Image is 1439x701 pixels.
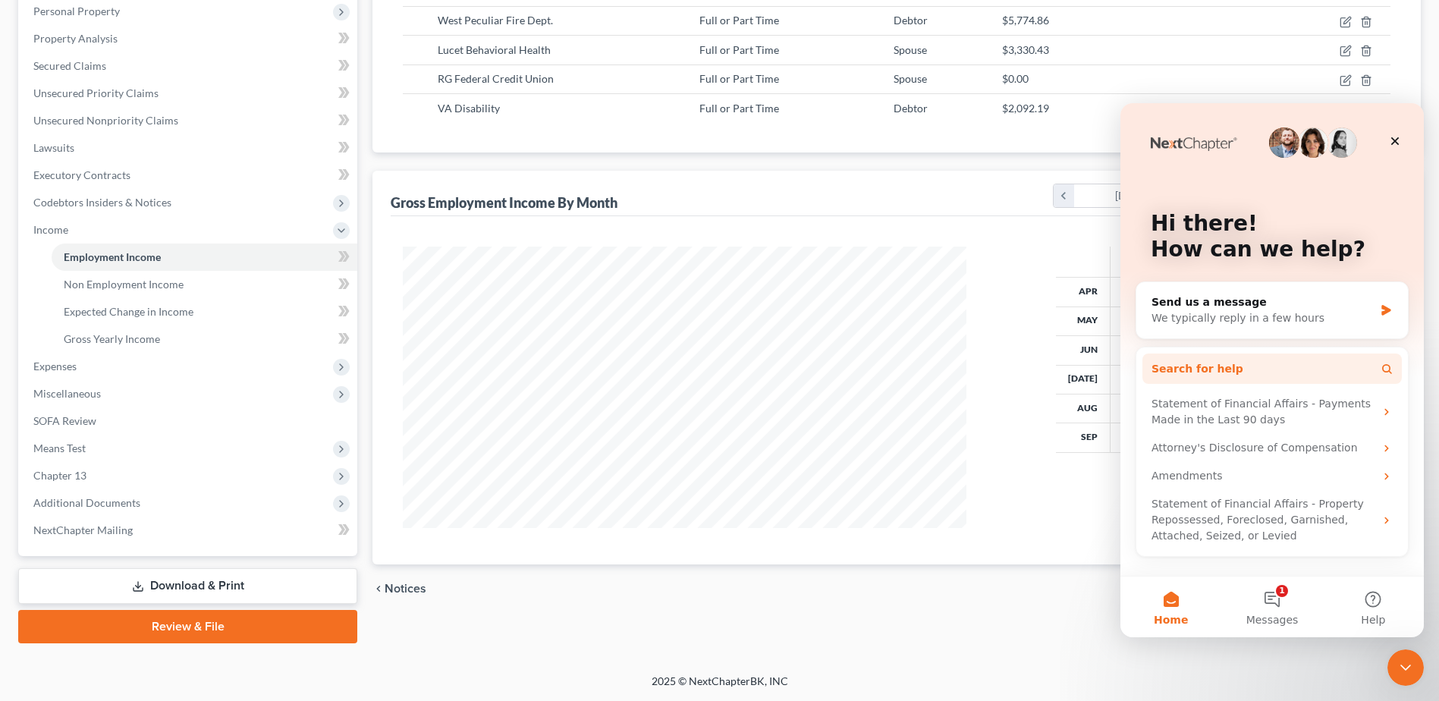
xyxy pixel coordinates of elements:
span: $0.00 [1002,72,1029,85]
a: Unsecured Nonpriority Claims [21,107,357,134]
div: [DATE] [1074,184,1190,207]
span: Chapter 13 [33,469,86,482]
a: Download & Print [18,568,357,604]
a: Non Employment Income [52,271,357,298]
span: Property Analysis [33,32,118,45]
span: RG Federal Credit Union [438,72,554,85]
th: [DATE] [1056,365,1111,394]
span: Income [33,223,68,236]
span: Expenses [33,360,77,373]
span: NextChapter Mailing [33,523,133,536]
span: Secured Claims [33,59,106,72]
a: Expected Change in Income [52,298,357,325]
span: Debtor [894,14,928,27]
a: Gross Yearly Income [52,325,357,353]
i: chevron_left [372,583,385,595]
span: $5,774.86 [1002,14,1049,27]
a: Unsecured Priority Claims [21,80,357,107]
span: Full or Part Time [699,102,779,115]
span: Full or Part Time [699,14,779,27]
a: NextChapter Mailing [21,517,357,544]
th: May [1056,306,1111,335]
span: $2,092.19 [1002,102,1049,115]
span: Non Employment Income [64,278,184,291]
div: Gross Employment Income By Month [391,193,617,212]
span: VA Disability [438,102,500,115]
span: Full or Part Time [699,72,779,85]
span: Means Test [33,442,86,454]
span: Codebtors Insiders & Notices [33,196,171,209]
span: Miscellaneous [33,387,101,400]
span: Unsecured Nonpriority Claims [33,114,178,127]
a: Employment Income [52,244,357,271]
span: Personal Property [33,5,120,17]
span: Unsecured Priority Claims [33,86,159,99]
th: Aug [1056,395,1111,423]
iframe: Intercom live chat [1387,649,1424,686]
th: Sep [1056,423,1111,452]
span: Executory Contracts [33,168,130,181]
a: Review & File [18,610,357,643]
th: Debtor [1110,247,1182,277]
span: Full or Part Time [699,43,779,56]
a: Property Analysis [21,25,357,52]
span: Lucet Behavioral Health [438,43,551,56]
span: Spouse [894,43,927,56]
span: Debtor [894,102,928,115]
a: Secured Claims [21,52,357,80]
a: Executory Contracts [21,162,357,189]
span: Employment Income [64,250,161,263]
th: Jun [1056,336,1111,365]
span: Additional Documents [33,496,140,509]
button: chevron_left Notices [372,583,426,595]
iframe: Intercom live chat [1120,103,1424,637]
span: Gross Yearly Income [64,332,160,345]
a: Lawsuits [21,134,357,162]
i: chevron_left [1054,184,1074,207]
div: 2025 © NextChapterBK, INC [287,674,1152,701]
a: SOFA Review [21,407,357,435]
span: SOFA Review [33,414,96,427]
th: Apr [1056,278,1111,306]
span: Notices [385,583,426,595]
span: $3,330.43 [1002,43,1049,56]
span: Expected Change in Income [64,305,193,318]
span: Spouse [894,72,927,85]
span: Lawsuits [33,141,74,154]
span: West Peculiar Fire Dept. [438,14,553,27]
